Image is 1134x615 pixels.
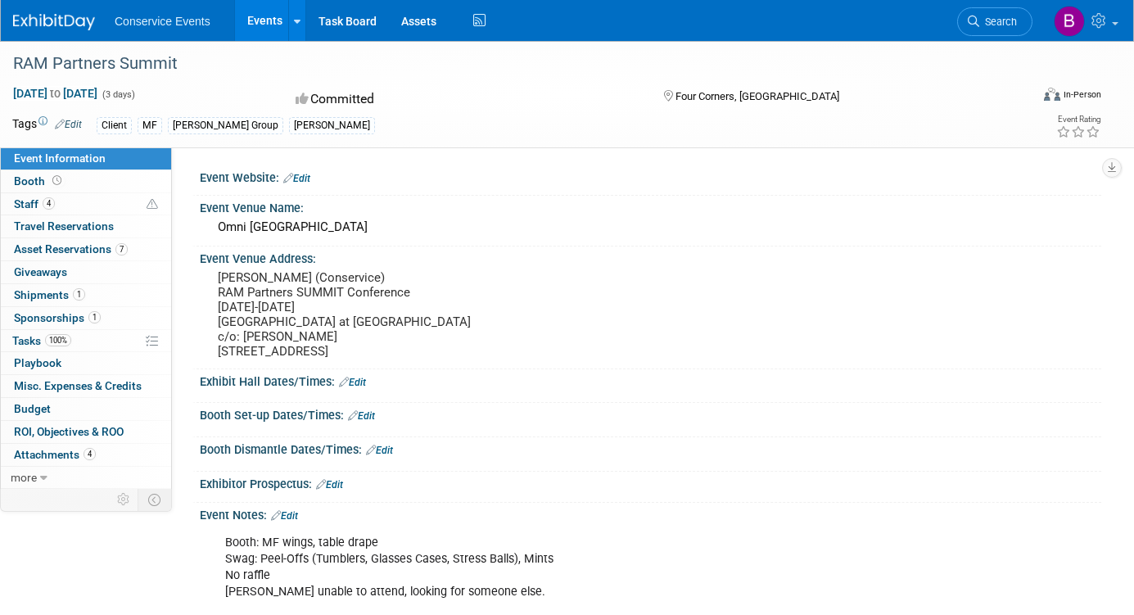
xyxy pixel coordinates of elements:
[957,7,1032,36] a: Search
[7,49,1009,79] div: RAM Partners Summit
[1,307,171,329] a: Sponsorships1
[200,165,1101,187] div: Event Website:
[14,425,124,438] span: ROI, Objectives & ROO
[1056,115,1100,124] div: Event Rating
[1,261,171,283] a: Giveaways
[291,85,637,114] div: Committed
[1,398,171,420] a: Budget
[1,330,171,352] a: Tasks100%
[12,115,82,134] td: Tags
[138,489,172,510] td: Toggle Event Tabs
[271,510,298,522] a: Edit
[14,197,55,210] span: Staff
[979,16,1017,28] span: Search
[14,402,51,415] span: Budget
[14,265,67,278] span: Giveaways
[11,471,37,484] span: more
[212,215,1089,240] div: Omni [GEOGRAPHIC_DATA]
[88,311,101,323] span: 1
[1,284,171,306] a: Shipments1
[13,14,95,30] img: ExhibitDay
[55,119,82,130] a: Edit
[339,377,366,388] a: Edit
[1063,88,1101,101] div: In-Person
[14,448,96,461] span: Attachments
[1,215,171,237] a: Travel Reservations
[1,238,171,260] a: Asset Reservations7
[138,117,162,134] div: MF
[12,86,98,101] span: [DATE] [DATE]
[1,193,171,215] a: Staff4
[43,197,55,210] span: 4
[289,117,375,134] div: [PERSON_NAME]
[200,503,1101,524] div: Event Notes:
[14,151,106,165] span: Event Information
[14,174,65,188] span: Booth
[14,219,114,233] span: Travel Reservations
[73,288,85,301] span: 1
[200,472,1101,493] div: Exhibitor Prospectus:
[283,173,310,184] a: Edit
[101,89,135,100] span: (3 days)
[110,489,138,510] td: Personalize Event Tab Strip
[1,170,171,192] a: Booth
[675,90,839,102] span: Four Corners, [GEOGRAPHIC_DATA]
[47,87,63,100] span: to
[14,242,128,255] span: Asset Reservations
[200,196,1101,216] div: Event Venue Name:
[147,197,158,212] span: Potential Scheduling Conflict -- at least one attendee is tagged in another overlapping event.
[1,352,171,374] a: Playbook
[115,243,128,255] span: 7
[316,479,343,491] a: Edit
[115,15,210,28] span: Conservice Events
[49,174,65,187] span: Booth not reserved yet
[12,334,71,347] span: Tasks
[200,246,1101,267] div: Event Venue Address:
[1,375,171,397] a: Misc. Expenses & Credits
[14,311,101,324] span: Sponsorships
[200,437,1101,459] div: Booth Dismantle Dates/Times:
[200,369,1101,391] div: Exhibit Hall Dates/Times:
[84,448,96,460] span: 4
[218,270,558,359] pre: [PERSON_NAME] (Conservice) RAM Partners SUMMIT Conference [DATE]-[DATE] [GEOGRAPHIC_DATA] at [GEO...
[1054,6,1085,37] img: Brooke Jacques
[45,334,71,346] span: 100%
[14,379,142,392] span: Misc. Expenses & Credits
[14,356,61,369] span: Playbook
[1,467,171,489] a: more
[366,445,393,456] a: Edit
[940,85,1101,110] div: Event Format
[1,444,171,466] a: Attachments4
[1044,88,1060,101] img: Format-Inperson.png
[1,147,171,170] a: Event Information
[1,421,171,443] a: ROI, Objectives & ROO
[168,117,283,134] div: [PERSON_NAME] Group
[14,288,85,301] span: Shipments
[348,410,375,422] a: Edit
[200,403,1101,424] div: Booth Set-up Dates/Times:
[97,117,132,134] div: Client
